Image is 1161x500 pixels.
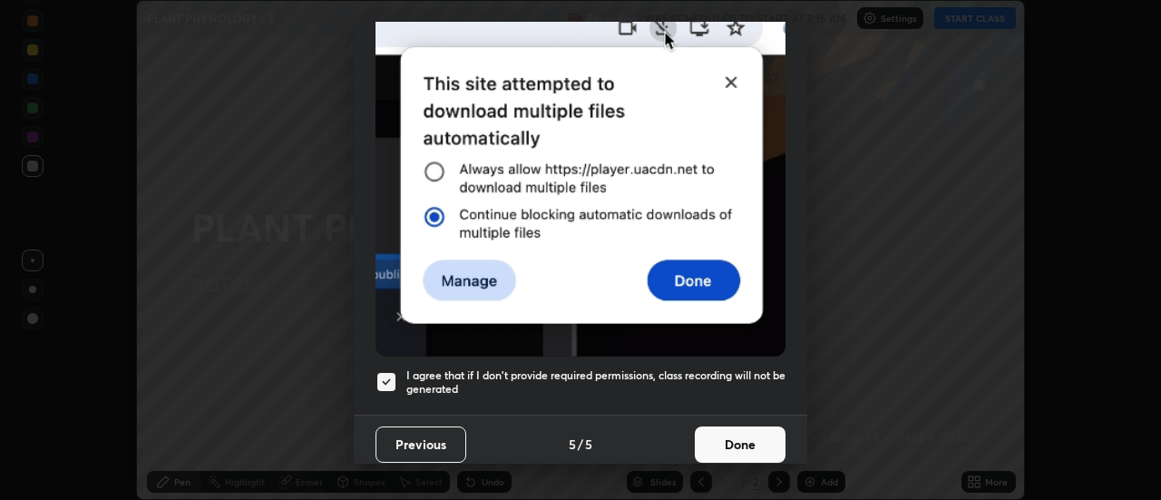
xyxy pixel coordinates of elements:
h4: 5 [585,435,592,454]
h4: / [578,435,583,454]
h5: I agree that if I don't provide required permissions, class recording will not be generated [406,368,785,397]
button: Done [695,426,785,463]
button: Previous [376,426,466,463]
h4: 5 [569,435,576,454]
